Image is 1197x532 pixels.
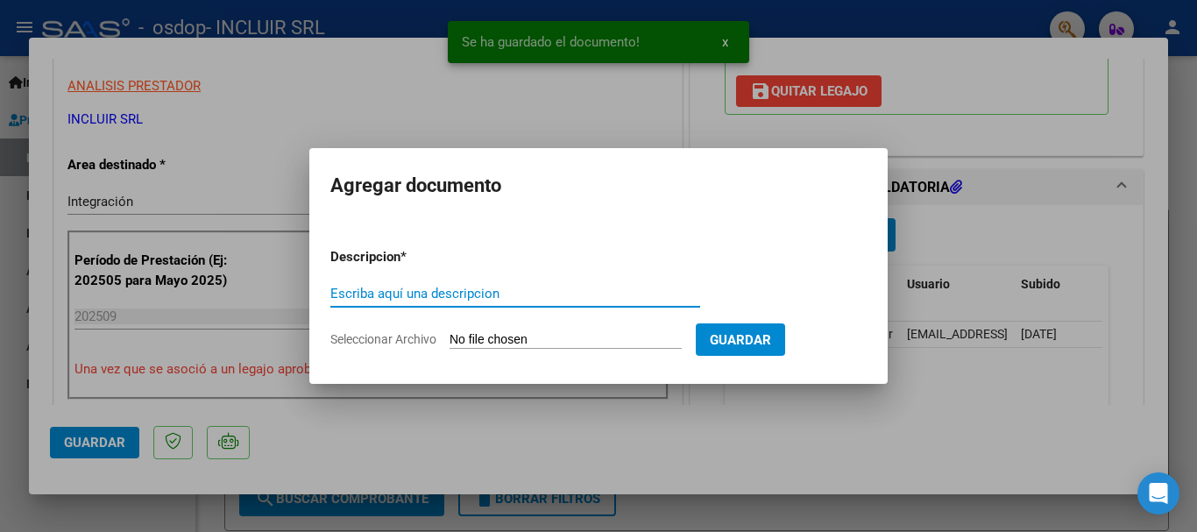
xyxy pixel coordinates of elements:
[330,332,436,346] span: Seleccionar Archivo
[710,332,771,348] span: Guardar
[1137,472,1179,514] div: Open Intercom Messenger
[330,247,492,267] p: Descripcion
[330,169,867,202] h2: Agregar documento
[696,323,785,356] button: Guardar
